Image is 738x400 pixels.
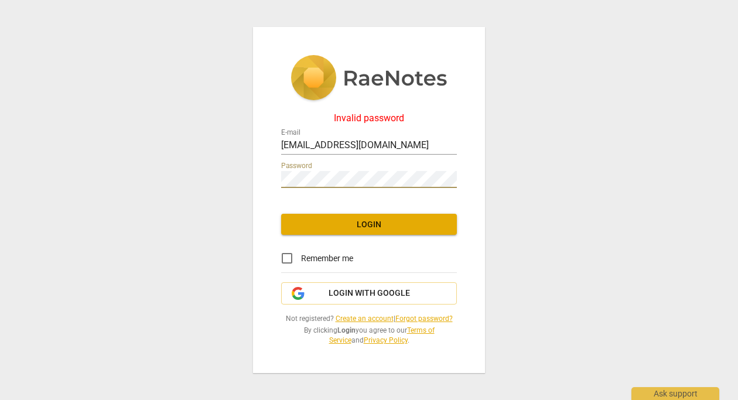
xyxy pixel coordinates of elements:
button: Login [281,214,457,235]
img: 5ac2273c67554f335776073100b6d88f.svg [291,55,447,103]
label: Password [281,163,312,170]
div: Invalid password [281,113,457,124]
span: Login with Google [329,288,410,299]
span: Remember me [301,252,353,265]
span: Login [291,219,447,231]
span: Not registered? | [281,314,457,324]
a: Privacy Policy [364,336,408,344]
a: Forgot password? [395,314,453,323]
a: Terms of Service [329,326,435,344]
div: Ask support [631,387,719,400]
span: By clicking you agree to our and . [281,326,457,345]
label: E-mail [281,129,300,136]
button: Login with Google [281,282,457,305]
b: Login [337,326,356,334]
a: Create an account [336,314,394,323]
